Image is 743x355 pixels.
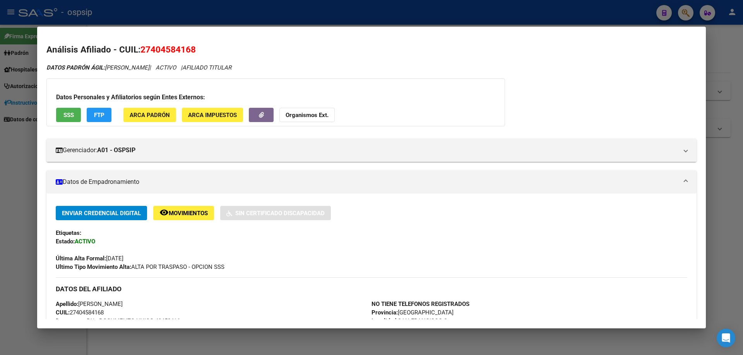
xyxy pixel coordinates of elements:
strong: CUIL: [56,309,70,316]
strong: Última Alta Formal: [56,255,106,262]
mat-panel-title: Datos de Empadronamiento [56,177,678,187]
h3: DATOS DEL AFILIADO [56,285,687,293]
span: Movimientos [169,210,208,217]
span: SSS [63,112,74,119]
strong: Estado: [56,238,75,245]
button: Sin Certificado Discapacidad [220,206,331,220]
span: [GEOGRAPHIC_DATA] [371,309,454,316]
span: FTP [94,112,104,119]
strong: Apellido: [56,301,78,307]
strong: A01 - OSPSIP [97,146,135,155]
span: SAN FRANCISCO S [371,318,447,324]
span: ARCA Impuestos [188,112,237,119]
span: 27404584168 [56,309,104,316]
h2: Análisis Afiliado - CUIL: [46,43,697,56]
strong: NO TIENE TELEFONOS REGISTRADOS [371,301,469,307]
span: [PERSON_NAME] [46,64,149,71]
mat-icon: remove_red_eye [159,208,169,217]
span: Sin Certificado Discapacidad [235,210,325,217]
mat-panel-title: Gerenciador: [56,146,678,155]
span: AFILIADO TITULAR [182,64,231,71]
button: SSS [56,108,81,122]
strong: DATOS PADRÓN ÁGIL: [46,64,105,71]
span: Enviar Credencial Digital [62,210,141,217]
mat-expansion-panel-header: Gerenciador:A01 - OSPSIP [46,139,697,162]
h3: Datos Personales y Afiliatorios según Entes Externos: [56,93,495,102]
div: Open Intercom Messenger [717,329,735,347]
span: DU - DOCUMENTO UNICO 40458416 [56,318,180,324]
span: [PERSON_NAME] [56,301,123,307]
button: Organismos Ext. [279,108,335,122]
strong: ACTIVO [75,238,95,245]
strong: Localidad: [371,318,398,324]
i: | ACTIVO | [46,64,231,71]
button: FTP [87,108,111,122]
span: ARCA Padrón [130,112,170,119]
span: 27404584168 [140,44,196,54]
strong: Ultimo Tipo Movimiento Alta: [56,263,131,270]
button: Enviar Credencial Digital [56,206,147,220]
button: ARCA Impuestos [182,108,243,122]
mat-expansion-panel-header: Datos de Empadronamiento [46,170,697,194]
strong: Documento: [56,318,87,324]
span: [DATE] [56,255,123,262]
button: Movimientos [153,206,214,220]
strong: Organismos Ext. [286,112,329,119]
strong: Provincia: [371,309,398,316]
strong: Etiquetas: [56,229,81,236]
span: ALTA POR TRASPASO - OPCION SSS [56,263,224,270]
button: ARCA Padrón [123,108,176,122]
